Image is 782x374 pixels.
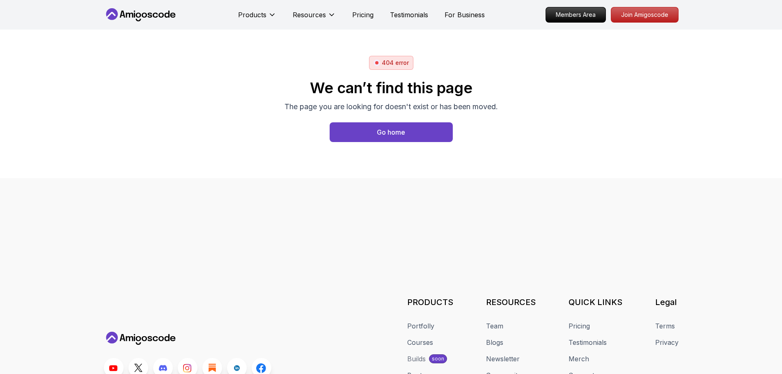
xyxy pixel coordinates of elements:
[432,356,444,362] p: soon
[655,296,679,308] h3: Legal
[352,10,374,20] a: Pricing
[293,10,336,26] button: Resources
[407,321,434,331] a: Portfolly
[284,80,498,96] h2: We can’t find this page
[611,7,679,23] a: Join Amigoscode
[238,10,276,26] button: Products
[486,296,536,308] h3: RESOURCES
[293,10,326,20] p: Resources
[382,59,409,67] p: 404 error
[486,321,503,331] a: Team
[330,122,453,142] a: Home page
[569,354,589,364] a: Merch
[569,337,607,347] a: Testimonials
[407,354,426,364] div: Builds
[569,296,622,308] h3: QUICK LINKS
[611,7,678,22] p: Join Amigoscode
[655,321,675,331] a: Terms
[407,337,433,347] a: Courses
[445,10,485,20] a: For Business
[486,354,520,364] a: Newsletter
[330,122,453,142] button: Go home
[390,10,428,20] a: Testimonials
[238,10,266,20] p: Products
[569,321,590,331] a: Pricing
[486,337,503,347] a: Blogs
[655,337,679,347] a: Privacy
[284,101,498,112] p: The page you are looking for doesn't exist or has been moved.
[546,7,606,23] a: Members Area
[377,127,405,137] div: Go home
[407,296,453,308] h3: PRODUCTS
[546,7,605,22] p: Members Area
